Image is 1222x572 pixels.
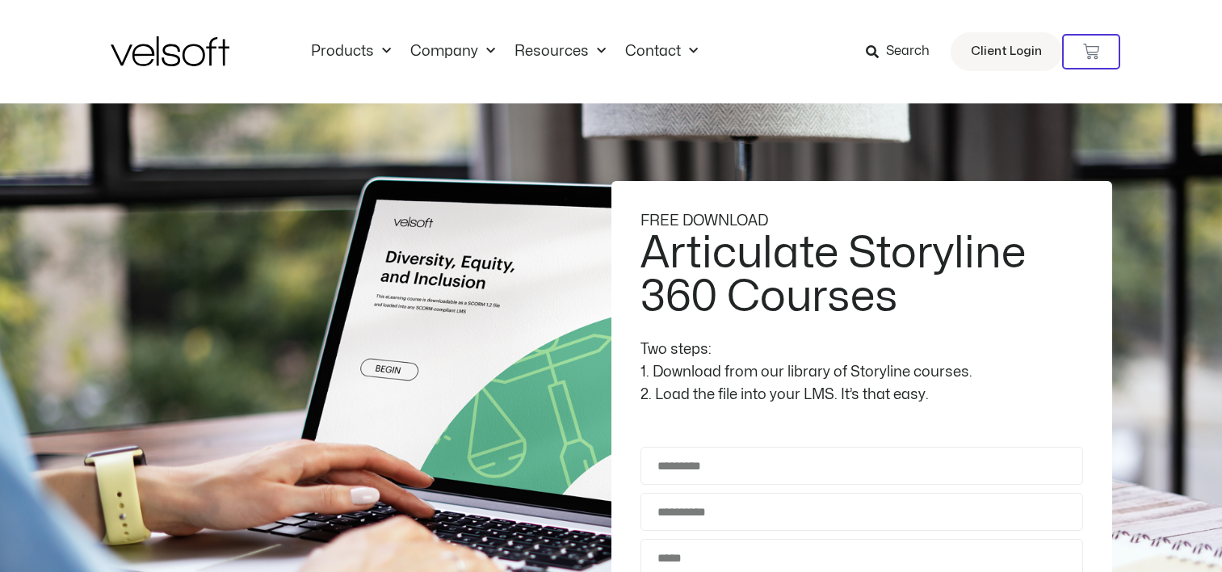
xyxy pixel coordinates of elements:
[640,361,1083,384] div: 1. Download from our library of Storyline courses.
[505,43,615,61] a: ResourcesMenu Toggle
[401,43,505,61] a: CompanyMenu Toggle
[640,384,1083,406] div: 2. Load the file into your LMS. It’s that easy.
[951,32,1062,71] a: Client Login
[886,41,930,62] span: Search
[866,38,941,65] a: Search
[971,41,1042,62] span: Client Login
[640,232,1079,319] h2: Articulate Storyline 360 Courses
[301,43,708,61] nav: Menu
[615,43,708,61] a: ContactMenu Toggle
[640,339,1083,361] div: Two steps:
[301,43,401,61] a: ProductsMenu Toggle
[640,210,1083,233] div: FREE DOWNLOAD
[111,36,229,66] img: Velsoft Training Materials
